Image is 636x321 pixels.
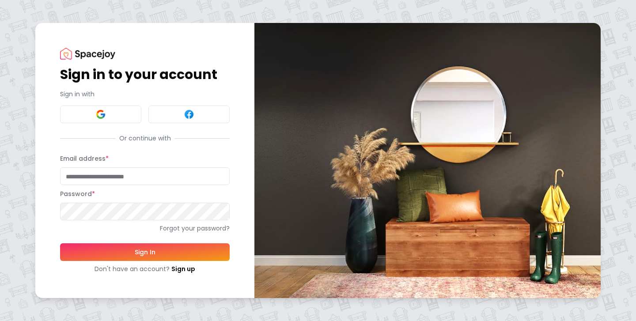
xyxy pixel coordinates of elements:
a: Forgot your password? [60,224,230,233]
img: banner [254,23,601,298]
img: Facebook signin [184,109,194,120]
img: Google signin [95,109,106,120]
button: Sign In [60,243,230,261]
p: Sign in with [60,90,230,98]
img: Spacejoy Logo [60,48,115,60]
label: Email address [60,154,109,163]
h1: Sign in to your account [60,67,230,83]
label: Password [60,189,95,198]
div: Don't have an account? [60,264,230,273]
a: Sign up [171,264,195,273]
span: Or continue with [116,134,174,143]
